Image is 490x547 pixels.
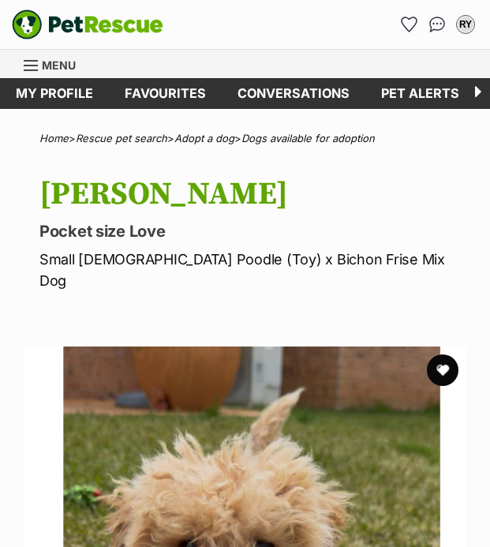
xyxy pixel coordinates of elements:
a: PetRescue [12,9,163,39]
a: Conversations [425,12,450,37]
a: Favourites [109,78,222,109]
a: conversations [222,78,365,109]
a: Dogs available for adoption [241,132,375,144]
a: Pet alerts [365,78,475,109]
img: chat-41dd97257d64d25036548639549fe6c8038ab92f7586957e7f3b1b290dea8141.svg [429,17,446,32]
button: favourite [427,354,458,386]
ul: Account quick links [396,12,478,37]
button: My account [453,12,478,37]
p: Pocket size Love [39,220,466,242]
span: Menu [42,58,76,72]
div: RY [458,17,473,32]
p: Small [DEMOGRAPHIC_DATA] Poodle (Toy) x Bichon Frise Mix Dog [39,249,466,291]
a: Menu [24,50,87,78]
a: Rescue pet search [76,132,167,144]
a: Home [39,132,69,144]
a: Adopt a dog [174,132,234,144]
a: Favourites [396,12,421,37]
img: logo-e224e6f780fb5917bec1dbf3a21bbac754714ae5b6737aabdf751b685950b380.svg [12,9,163,39]
h1: [PERSON_NAME] [39,176,466,212]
